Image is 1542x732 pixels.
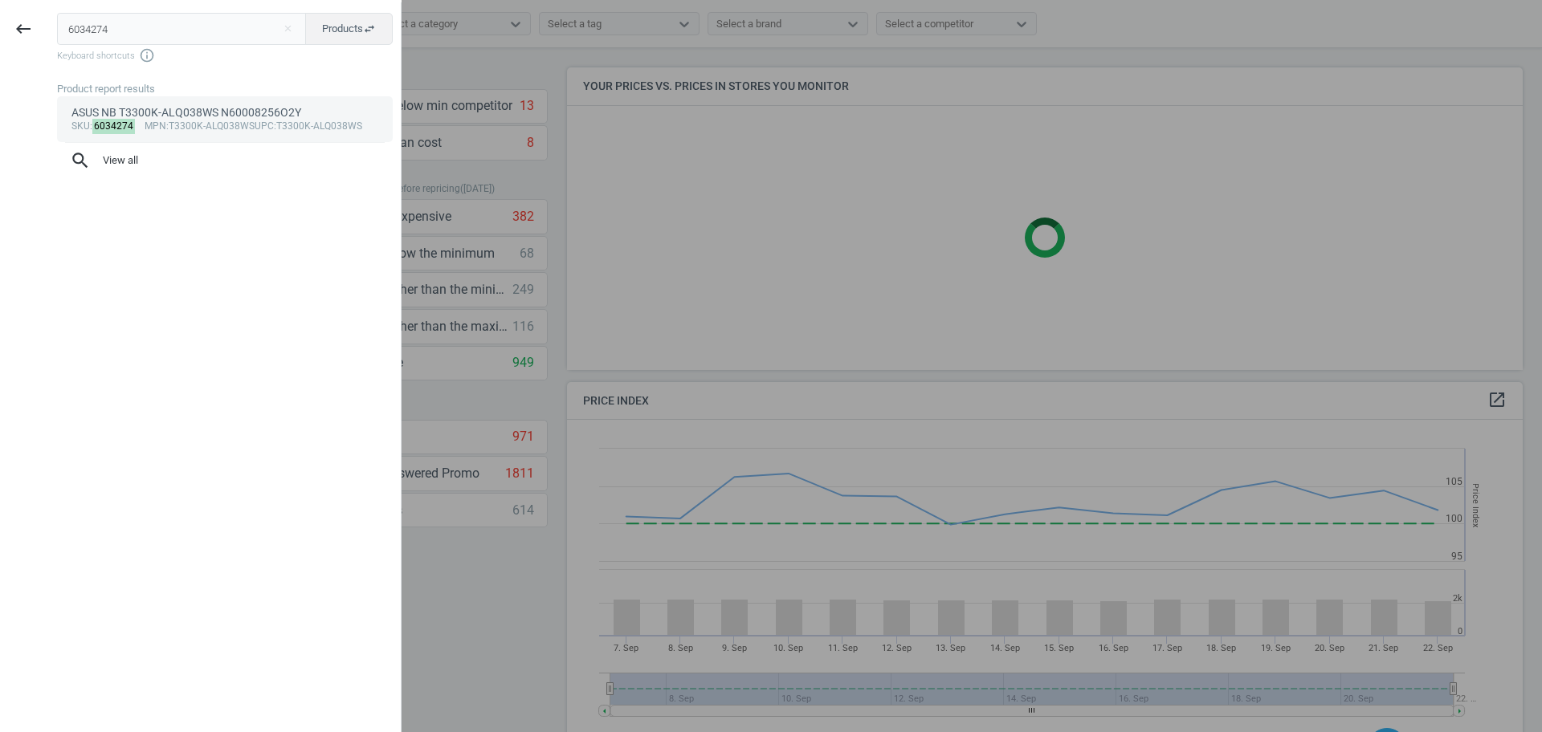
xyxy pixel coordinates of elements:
span: sku [71,120,90,132]
button: Productsswap_horiz [305,13,393,45]
span: mpn [145,120,166,132]
mark: 6034274 [92,119,136,134]
i: swap_horiz [363,22,376,35]
span: Keyboard shortcuts [57,47,393,63]
div: : :T3300K-ALQ038WS :T3300K-ALQ038WS [71,120,379,133]
i: info_outline [139,47,155,63]
i: keyboard_backspace [14,19,33,39]
span: View all [70,150,380,171]
span: Products [322,22,376,36]
div: ASUS NB T3300K-ALQ038WS N60008256O2Y [71,105,379,120]
div: Product report results [57,82,401,96]
button: Close [275,22,300,36]
button: searchView all [57,143,393,178]
i: search [70,150,91,171]
button: keyboard_backspace [5,10,42,48]
span: upc [255,120,274,132]
input: Enter the SKU or product name [57,13,307,45]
